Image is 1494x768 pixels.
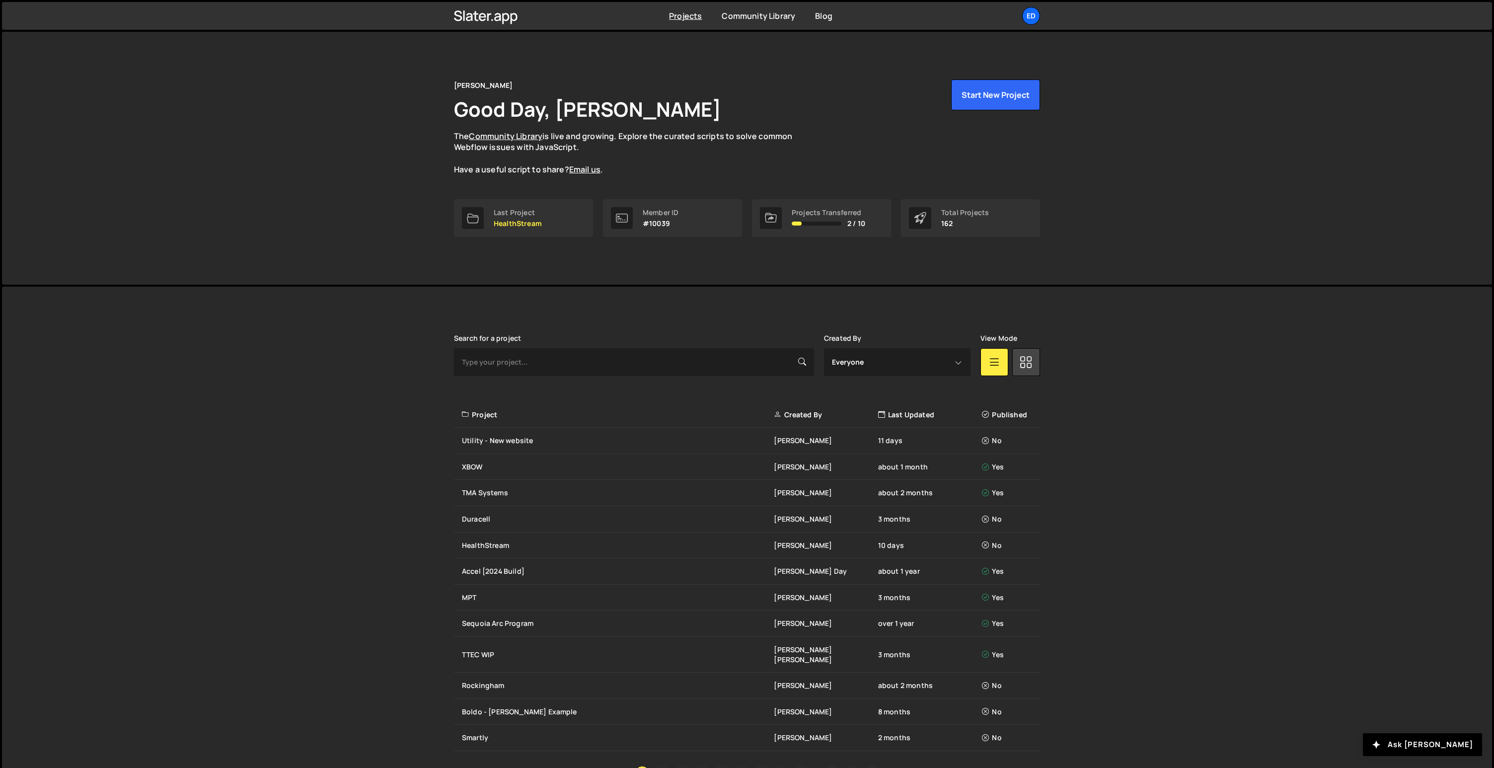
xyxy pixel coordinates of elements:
[643,220,678,228] p: #10039
[878,618,982,628] div: over 1 year
[941,209,989,217] div: Total Projects
[774,410,878,420] div: Created By
[878,488,982,498] div: about 2 months
[847,220,865,228] span: 2 / 10
[722,10,795,21] a: Community Library
[878,462,982,472] div: about 1 month
[941,220,989,228] p: 162
[454,558,1040,585] a: Accel [2024 Build] [PERSON_NAME] Day about 1 year Yes
[454,79,513,91] div: [PERSON_NAME]
[454,454,1040,480] a: XBOW [PERSON_NAME] about 1 month Yes
[454,506,1040,533] a: Duracell [PERSON_NAME] 3 months No
[462,488,774,498] div: TMA Systems
[982,514,1034,524] div: No
[824,334,862,342] label: Created By
[454,428,1040,454] a: Utility - New website [PERSON_NAME] 11 days No
[1022,7,1040,25] a: Ed
[815,10,832,21] a: Blog
[454,348,814,376] input: Type your project...
[792,209,865,217] div: Projects Transferred
[494,209,542,217] div: Last Project
[454,637,1040,673] a: TTEC WIP [PERSON_NAME] [PERSON_NAME] 3 months Yes
[454,131,812,175] p: The is live and growing. Explore the curated scripts to solve common Webflow issues with JavaScri...
[643,209,678,217] div: Member ID
[982,462,1034,472] div: Yes
[454,673,1040,699] a: Rockingham [PERSON_NAME] about 2 months No
[878,593,982,603] div: 3 months
[982,650,1034,660] div: Yes
[462,681,774,691] div: Rockingham
[454,533,1040,559] a: HealthStream [PERSON_NAME] 10 days No
[774,488,878,498] div: [PERSON_NAME]
[774,540,878,550] div: [PERSON_NAME]
[982,707,1034,717] div: No
[878,410,982,420] div: Last Updated
[1363,733,1482,756] button: Ask [PERSON_NAME]
[982,488,1034,498] div: Yes
[878,540,982,550] div: 10 days
[462,514,774,524] div: Duracell
[454,725,1040,751] a: Smartly [PERSON_NAME] 2 months No
[774,707,878,717] div: [PERSON_NAME]
[569,164,600,175] a: Email us
[454,95,721,123] h1: Good Day, [PERSON_NAME]
[454,585,1040,611] a: MPT [PERSON_NAME] 3 months Yes
[462,462,774,472] div: XBOW
[469,131,542,142] a: Community Library
[462,707,774,717] div: Boldo - [PERSON_NAME] Example
[878,707,982,717] div: 8 months
[982,540,1034,550] div: No
[878,436,982,446] div: 11 days
[462,618,774,628] div: Sequoia Arc Program
[982,436,1034,446] div: No
[774,618,878,628] div: [PERSON_NAME]
[462,436,774,446] div: Utility - New website
[462,566,774,576] div: Accel [2024 Build]
[878,514,982,524] div: 3 months
[980,334,1017,342] label: View Mode
[982,733,1034,743] div: No
[774,733,878,743] div: [PERSON_NAME]
[774,462,878,472] div: [PERSON_NAME]
[462,733,774,743] div: Smartly
[774,645,878,664] div: [PERSON_NAME] [PERSON_NAME]
[982,410,1034,420] div: Published
[462,650,774,660] div: TTEC WIP
[774,566,878,576] div: [PERSON_NAME] Day
[669,10,702,21] a: Projects
[454,480,1040,506] a: TMA Systems [PERSON_NAME] about 2 months Yes
[454,611,1040,637] a: Sequoia Arc Program [PERSON_NAME] over 1 year Yes
[462,540,774,550] div: HealthStream
[494,220,542,228] p: HealthStream
[774,514,878,524] div: [PERSON_NAME]
[878,650,982,660] div: 3 months
[454,334,521,342] label: Search for a project
[454,199,593,237] a: Last Project HealthStream
[982,618,1034,628] div: Yes
[774,436,878,446] div: [PERSON_NAME]
[462,593,774,603] div: MPT
[774,681,878,691] div: [PERSON_NAME]
[774,593,878,603] div: [PERSON_NAME]
[982,593,1034,603] div: Yes
[951,79,1040,110] button: Start New Project
[878,733,982,743] div: 2 months
[878,566,982,576] div: about 1 year
[462,410,774,420] div: Project
[982,566,1034,576] div: Yes
[454,699,1040,725] a: Boldo - [PERSON_NAME] Example [PERSON_NAME] 8 months No
[878,681,982,691] div: about 2 months
[982,681,1034,691] div: No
